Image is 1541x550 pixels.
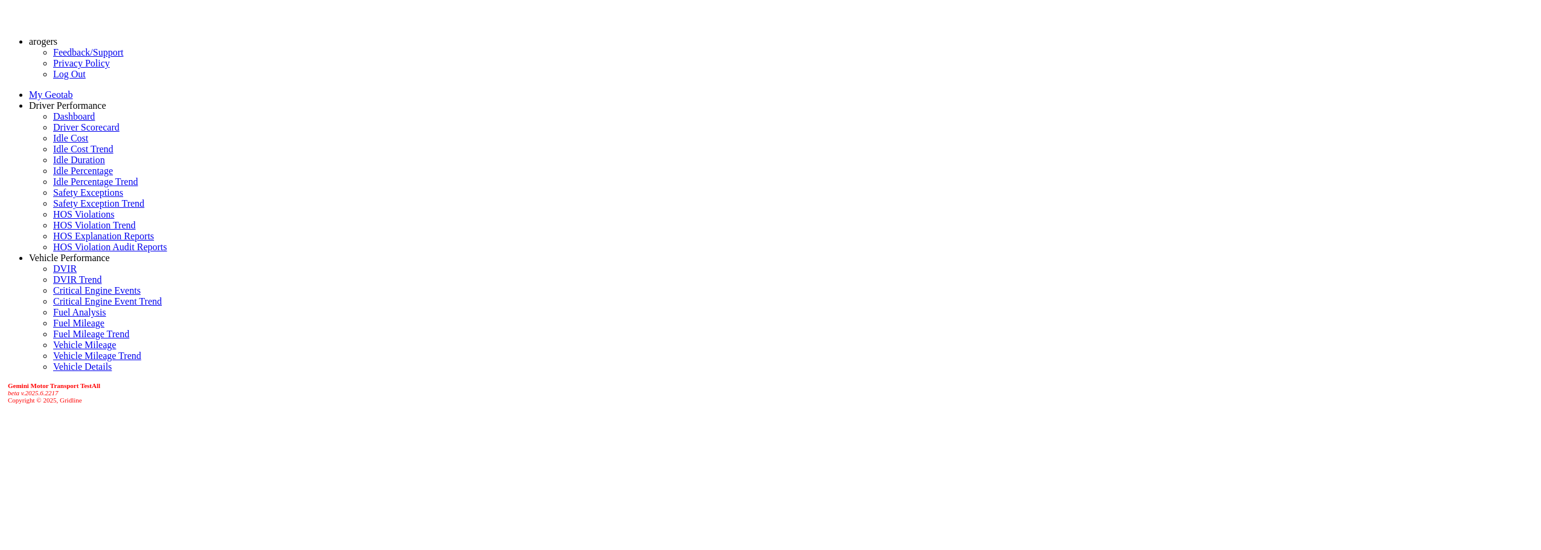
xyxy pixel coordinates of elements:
[53,351,141,361] a: Vehicle Mileage Trend
[53,274,101,285] a: DVIR Trend
[53,155,105,165] a: Idle Duration
[53,176,138,187] a: Idle Percentage Trend
[8,382,1536,404] div: Copyright © 2025, Gridline
[53,318,104,328] a: Fuel Mileage
[53,264,77,274] a: DVIR
[53,361,112,372] a: Vehicle Details
[29,253,110,263] a: Vehicle Performance
[53,340,116,350] a: Vehicle Mileage
[53,285,141,296] a: Critical Engine Events
[53,231,154,241] a: HOS Explanation Reports
[53,166,113,176] a: Idle Percentage
[29,89,72,100] a: My Geotab
[29,36,57,47] a: arogers
[53,47,123,57] a: Feedback/Support
[53,111,95,121] a: Dashboard
[53,144,114,154] a: Idle Cost Trend
[53,198,144,209] a: Safety Exception Trend
[53,296,162,306] a: Critical Engine Event Trend
[53,133,88,143] a: Idle Cost
[53,307,106,317] a: Fuel Analysis
[53,69,86,79] a: Log Out
[53,122,120,132] a: Driver Scorecard
[53,329,129,339] a: Fuel Mileage Trend
[8,389,59,396] i: beta v.2025.6.2217
[53,209,114,219] a: HOS Violations
[29,100,106,111] a: Driver Performance
[53,58,110,68] a: Privacy Policy
[53,242,167,252] a: HOS Violation Audit Reports
[53,187,123,198] a: Safety Exceptions
[8,382,100,389] b: Gemini Motor Transport TestAll
[53,220,136,230] a: HOS Violation Trend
